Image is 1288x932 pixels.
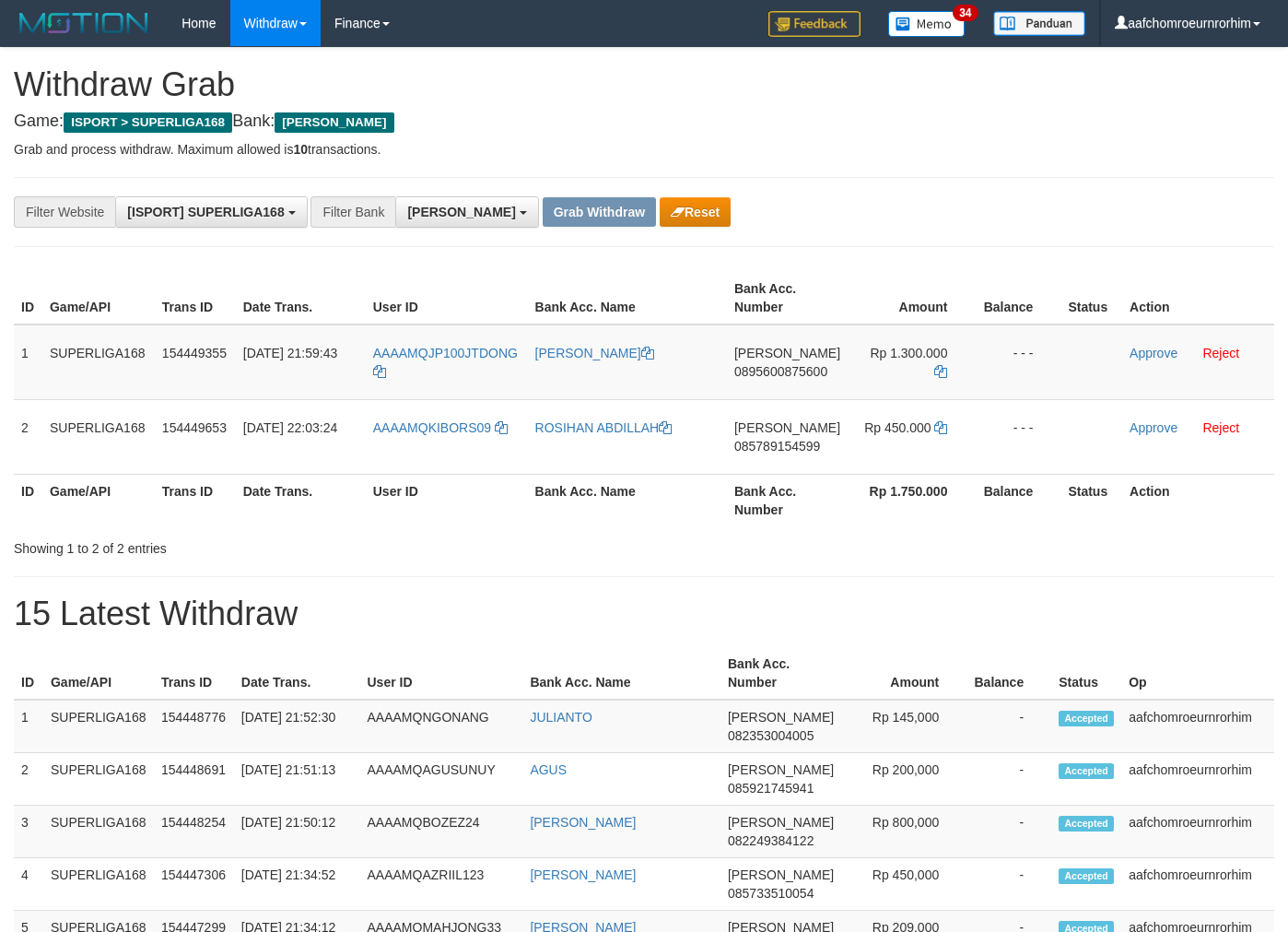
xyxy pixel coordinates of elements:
td: AAAAMQAZRIIL123 [360,858,523,911]
span: Copy 085789154599 to clipboard [734,439,820,454]
button: Reset [660,197,731,227]
td: SUPERLIGA168 [43,858,154,911]
td: [DATE] 21:50:12 [234,806,360,858]
td: AAAAMQNGONANG [360,700,523,753]
button: [ISPORT] SUPERLIGA168 [115,196,307,228]
a: [PERSON_NAME] [530,815,636,830]
img: Button%20Memo.svg [888,11,966,37]
span: Copy 085733510054 to clipboard [728,886,814,901]
th: Amount [848,272,975,324]
th: User ID [366,272,528,324]
td: AAAAMQBOZEZ24 [360,806,523,858]
th: Balance [966,647,1051,700]
th: Game/API [43,647,154,700]
th: Bank Acc. Number [727,272,848,324]
button: [PERSON_NAME] [395,196,538,228]
span: [PERSON_NAME] [728,867,834,882]
a: Copy 450000 to clipboard [934,420,947,435]
th: Game/API [42,474,155,526]
h1: 15 Latest Withdraw [14,596,1274,632]
td: SUPERLIGA168 [43,806,154,858]
td: [DATE] 21:51:13 [234,753,360,806]
td: Rp 145,000 [841,700,966,753]
th: User ID [366,474,528,526]
td: - [966,858,1051,911]
a: ROSIHAN ABDILLAH [535,420,673,435]
th: Bank Acc. Name [522,647,720,700]
span: AAAAMQJP100JTDONG [373,346,518,360]
div: Filter Website [14,196,115,228]
th: Trans ID [154,647,234,700]
th: Bank Acc. Name [528,272,727,324]
span: Copy 082353004005 to clipboard [728,728,814,743]
td: 154448254 [154,806,234,858]
img: MOTION_logo.png [14,9,154,37]
span: [PERSON_NAME] [728,815,834,830]
strong: 10 [293,142,308,157]
span: Accepted [1059,763,1114,779]
a: Approve [1130,420,1177,435]
a: AAAAMQJP100JTDONG [373,346,518,379]
th: User ID [360,647,523,700]
a: JULIANTO [530,710,591,725]
span: Accepted [1059,711,1114,726]
button: Grab Withdraw [543,197,656,227]
td: [DATE] 21:52:30 [234,700,360,753]
th: Balance [975,474,1060,526]
td: AAAAMQAGUSUNUY [360,753,523,806]
td: Rp 450,000 [841,858,966,911]
span: AAAAMQKIBORS09 [373,420,491,435]
td: SUPERLIGA168 [43,753,154,806]
td: - [966,806,1051,858]
a: AGUS [530,762,567,777]
h4: Game: Bank: [14,112,1274,131]
span: 154449355 [162,346,227,360]
td: 3 [14,806,43,858]
a: Copy 1300000 to clipboard [934,364,947,379]
th: Status [1051,647,1121,700]
td: [DATE] 21:34:52 [234,858,360,911]
span: [PERSON_NAME] [728,710,834,725]
span: [PERSON_NAME] [728,762,834,777]
td: 1 [14,324,42,400]
td: - - - [975,324,1060,400]
img: Feedback.jpg [768,11,861,37]
td: Rp 800,000 [841,806,966,858]
td: Rp 200,000 [841,753,966,806]
th: Action [1122,474,1274,526]
span: 34 [953,5,978,21]
td: 4 [14,858,43,911]
td: 2 [14,399,42,474]
th: Game/API [42,272,155,324]
span: [DATE] 22:03:24 [243,420,337,435]
th: ID [14,474,42,526]
img: panduan.png [993,11,1085,36]
a: Reject [1202,346,1239,360]
th: Trans ID [155,272,236,324]
a: [PERSON_NAME] [530,867,636,882]
a: AAAAMQKIBORS09 [373,420,508,435]
td: aafchomroeurnrorhim [1121,700,1274,753]
td: - - - [975,399,1060,474]
a: [PERSON_NAME] [535,346,654,360]
td: SUPERLIGA168 [42,324,155,400]
td: aafchomroeurnrorhim [1121,806,1274,858]
td: SUPERLIGA168 [42,399,155,474]
th: Date Trans. [236,272,366,324]
th: Balance [975,272,1060,324]
th: Bank Acc. Name [528,474,727,526]
th: Date Trans. [236,474,366,526]
th: Amount [841,647,966,700]
span: Accepted [1059,816,1114,832]
span: Rp 450.000 [864,420,931,435]
span: [ISPORT] SUPERLIGA168 [127,205,284,219]
th: Op [1121,647,1274,700]
th: Status [1060,474,1122,526]
span: [PERSON_NAME] [734,346,840,360]
td: SUPERLIGA168 [43,700,154,753]
th: Trans ID [155,474,236,526]
td: - [966,753,1051,806]
td: 154447306 [154,858,234,911]
td: aafchomroeurnrorhim [1121,858,1274,911]
span: Rp 1.300.000 [870,346,947,360]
